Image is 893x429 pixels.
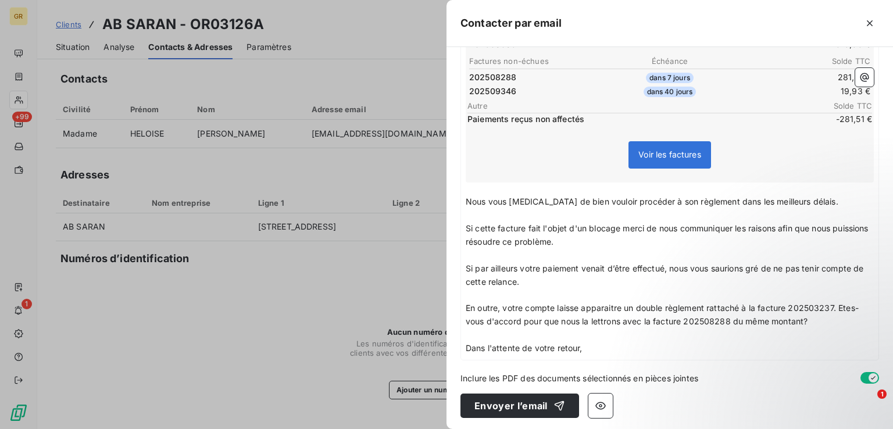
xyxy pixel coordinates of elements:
iframe: Intercom notifications message [660,316,893,398]
span: Autre [467,101,802,110]
span: Nous vous [MEDICAL_DATA] de bien vouloir procéder à son règlement dans les meilleurs délais. [466,196,838,206]
iframe: Intercom live chat [853,389,881,417]
span: dans 40 jours [644,87,696,97]
button: Envoyer l’email [460,394,579,418]
span: Voir les factures [638,149,701,159]
td: 19,93 € [738,85,871,98]
span: Inclure les PDF des documents sélectionnés en pièces jointes [460,372,698,384]
span: Si par ailleurs votre paiement venait d’être effectué, nous vous saurions gré de ne pas tenir com... [466,263,866,287]
span: Dans l'attente de votre retour, [466,343,583,353]
td: 281,51 € [738,71,871,84]
th: Solde TTC [738,55,871,67]
td: 202508288 [469,71,602,84]
span: dans 7 jours [646,73,694,83]
span: Solde TTC [802,101,872,110]
td: 202509346 [469,85,602,98]
th: Factures non-échues [469,55,602,67]
span: -281,51 € [802,113,872,125]
span: 1 [877,389,887,399]
th: Échéance [603,55,736,67]
span: Si cette facture fait l'objet d'un blocage merci de nous communiquer les raisons afin que nous pu... [466,223,871,246]
span: En outre, votre compte laisse apparaitre un double règlement rattaché à la facture 202503237. Ete... [466,303,859,326]
span: Paiements reçus non affectés [467,113,800,125]
h5: Contacter par email [460,15,562,31]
